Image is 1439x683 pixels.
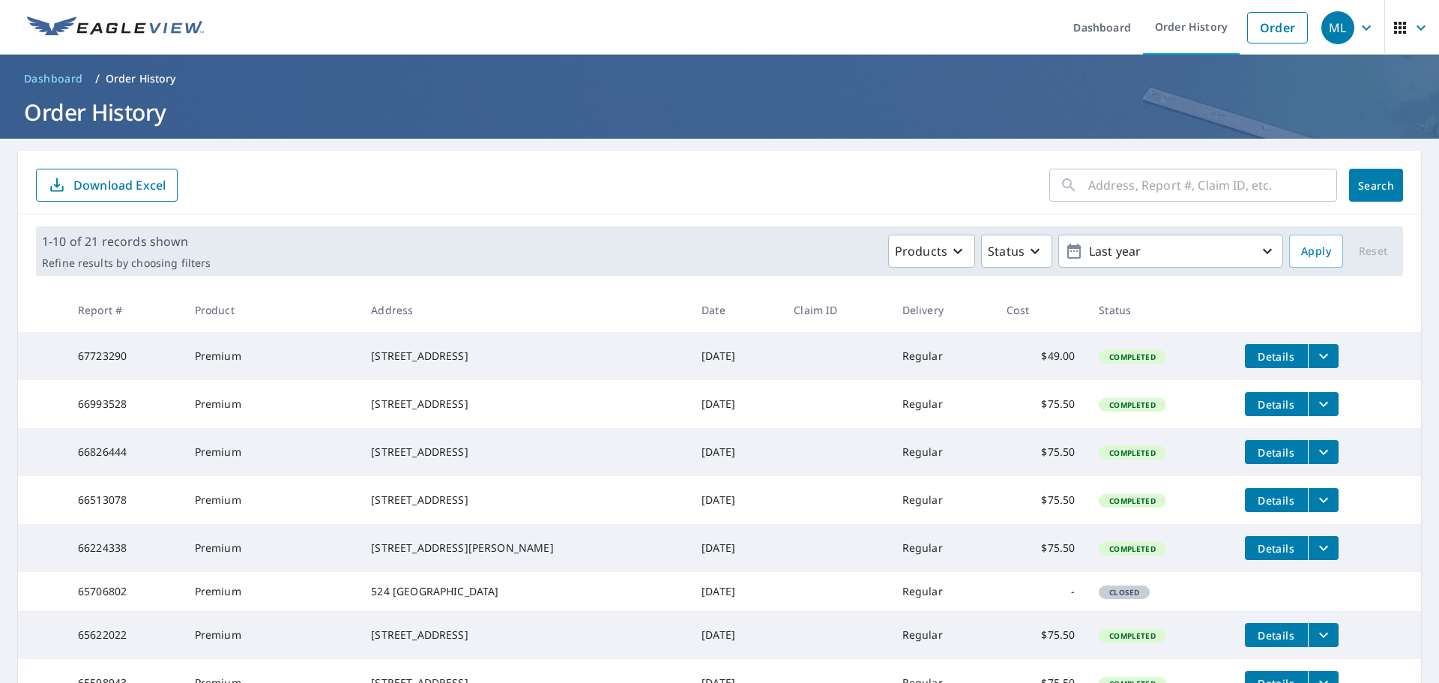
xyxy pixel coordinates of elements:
td: 66993528 [66,380,183,428]
td: [DATE] [690,572,782,611]
td: [DATE] [690,332,782,380]
th: Report # [66,288,183,332]
td: Regular [890,524,995,572]
td: [DATE] [690,476,782,524]
td: Premium [183,428,360,476]
td: Premium [183,611,360,659]
button: Status [981,235,1052,268]
td: Regular [890,611,995,659]
button: detailsBtn-66224338 [1245,536,1308,560]
div: [STREET_ADDRESS] [371,628,678,643]
span: Completed [1100,631,1164,641]
th: Date [690,288,782,332]
span: Details [1254,397,1299,412]
button: filesDropdownBtn-66826444 [1308,440,1339,464]
td: Premium [183,572,360,611]
td: $75.50 [995,380,1087,428]
td: Regular [890,332,995,380]
button: detailsBtn-66513078 [1245,488,1308,512]
span: Completed [1100,352,1164,362]
span: Closed [1100,587,1148,598]
td: 66224338 [66,524,183,572]
nav: breadcrumb [18,67,1421,91]
th: Claim ID [782,288,890,332]
li: / [95,70,100,88]
button: detailsBtn-66826444 [1245,440,1308,464]
td: $75.50 [995,524,1087,572]
button: Search [1349,169,1403,202]
td: Premium [183,524,360,572]
td: 67723290 [66,332,183,380]
a: Order [1247,12,1308,43]
td: 66513078 [66,476,183,524]
td: 66826444 [66,428,183,476]
span: Search [1361,178,1391,193]
th: Address [359,288,690,332]
p: 1-10 of 21 records shown [42,232,211,250]
span: Completed [1100,544,1164,554]
td: 65622022 [66,611,183,659]
p: Last year [1083,238,1258,265]
p: Refine results by choosing filters [42,256,211,270]
td: [DATE] [690,611,782,659]
span: Details [1254,541,1299,556]
div: [STREET_ADDRESS] [371,493,678,508]
button: filesDropdownBtn-66224338 [1308,536,1339,560]
button: filesDropdownBtn-66993528 [1308,392,1339,416]
button: filesDropdownBtn-66513078 [1308,488,1339,512]
td: [DATE] [690,428,782,476]
td: - [995,572,1087,611]
button: detailsBtn-66993528 [1245,392,1308,416]
div: [STREET_ADDRESS] [371,397,678,412]
th: Product [183,288,360,332]
th: Delivery [890,288,995,332]
td: $75.50 [995,611,1087,659]
div: 524 [GEOGRAPHIC_DATA] [371,584,678,599]
td: 65706802 [66,572,183,611]
div: [STREET_ADDRESS][PERSON_NAME] [371,541,678,556]
a: Dashboard [18,67,89,91]
p: Order History [106,71,176,86]
h1: Order History [18,97,1421,127]
td: Regular [890,380,995,428]
button: detailsBtn-67723290 [1245,344,1308,368]
span: Details [1254,493,1299,508]
td: $49.00 [995,332,1087,380]
button: Apply [1289,235,1343,268]
button: filesDropdownBtn-65622022 [1308,623,1339,647]
button: Last year [1058,235,1283,268]
p: Download Excel [73,177,166,193]
button: filesDropdownBtn-67723290 [1308,344,1339,368]
span: Dashboard [24,71,83,86]
div: [STREET_ADDRESS] [371,445,678,460]
td: [DATE] [690,524,782,572]
td: Regular [890,476,995,524]
th: Cost [995,288,1087,332]
td: Regular [890,572,995,611]
td: Regular [890,428,995,476]
button: detailsBtn-65622022 [1245,623,1308,647]
span: Completed [1100,496,1164,506]
p: Products [895,242,947,260]
td: Premium [183,380,360,428]
span: Completed [1100,448,1164,458]
button: Download Excel [36,169,178,202]
td: $75.50 [995,476,1087,524]
td: Premium [183,332,360,380]
td: $75.50 [995,428,1087,476]
td: Premium [183,476,360,524]
p: Status [988,242,1025,260]
span: Details [1254,349,1299,364]
div: ML [1321,11,1354,44]
th: Status [1087,288,1232,332]
span: Details [1254,445,1299,460]
img: EV Logo [27,16,204,39]
span: Apply [1301,242,1331,261]
input: Address, Report #, Claim ID, etc. [1088,164,1337,206]
td: [DATE] [690,380,782,428]
span: Details [1254,628,1299,643]
div: [STREET_ADDRESS] [371,349,678,364]
button: Products [888,235,975,268]
span: Completed [1100,400,1164,410]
